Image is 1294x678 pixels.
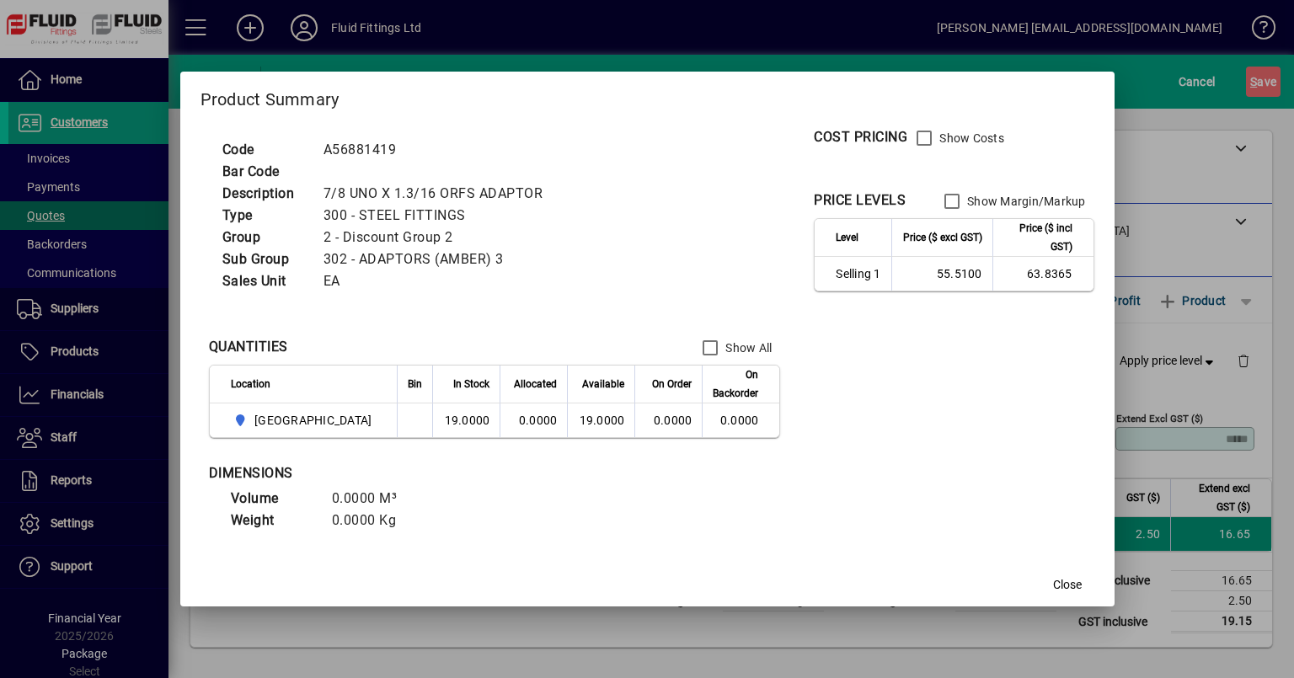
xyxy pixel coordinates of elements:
span: Bin [408,375,422,393]
td: 19.0000 [567,403,634,437]
td: A56881419 [315,139,564,161]
span: On Backorder [713,366,758,403]
td: 0.0000 [500,403,567,437]
td: Sales Unit [214,270,315,292]
button: Close [1040,569,1094,600]
span: 0.0000 [654,414,692,427]
label: Show Costs [936,130,1004,147]
td: 0.0000 M³ [323,488,425,510]
h2: Product Summary [180,72,1115,120]
td: Bar Code [214,161,315,183]
td: 55.5100 [891,257,992,291]
span: Price ($ excl GST) [903,228,982,247]
span: Close [1053,576,1082,594]
td: 0.0000 Kg [323,510,425,531]
span: Allocated [514,375,557,393]
td: 0.0000 [702,403,779,437]
span: Level [836,228,858,247]
td: 2 - Discount Group 2 [315,227,564,248]
td: 19.0000 [432,403,500,437]
td: EA [315,270,564,292]
td: Volume [222,488,323,510]
td: Sub Group [214,248,315,270]
span: Price ($ incl GST) [1003,219,1072,256]
span: AUCKLAND [231,410,379,430]
span: On Order [652,375,692,393]
div: DIMENSIONS [209,463,630,483]
label: Show Margin/Markup [964,193,1086,210]
span: Available [582,375,624,393]
td: 302 - ADAPTORS (AMBER) 3 [315,248,564,270]
span: Selling 1 [836,265,880,282]
td: Code [214,139,315,161]
span: [GEOGRAPHIC_DATA] [254,412,372,429]
div: PRICE LEVELS [814,190,906,211]
div: QUANTITIES [209,337,288,357]
span: Location [231,375,270,393]
label: Show All [722,339,772,356]
td: Group [214,227,315,248]
span: In Stock [453,375,489,393]
td: 63.8365 [992,257,1093,291]
td: 300 - STEEL FITTINGS [315,205,564,227]
td: Weight [222,510,323,531]
td: Description [214,183,315,205]
td: Type [214,205,315,227]
td: 7/8 UNO X 1.3/16 ORFS ADAPTOR [315,183,564,205]
div: COST PRICING [814,127,907,147]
